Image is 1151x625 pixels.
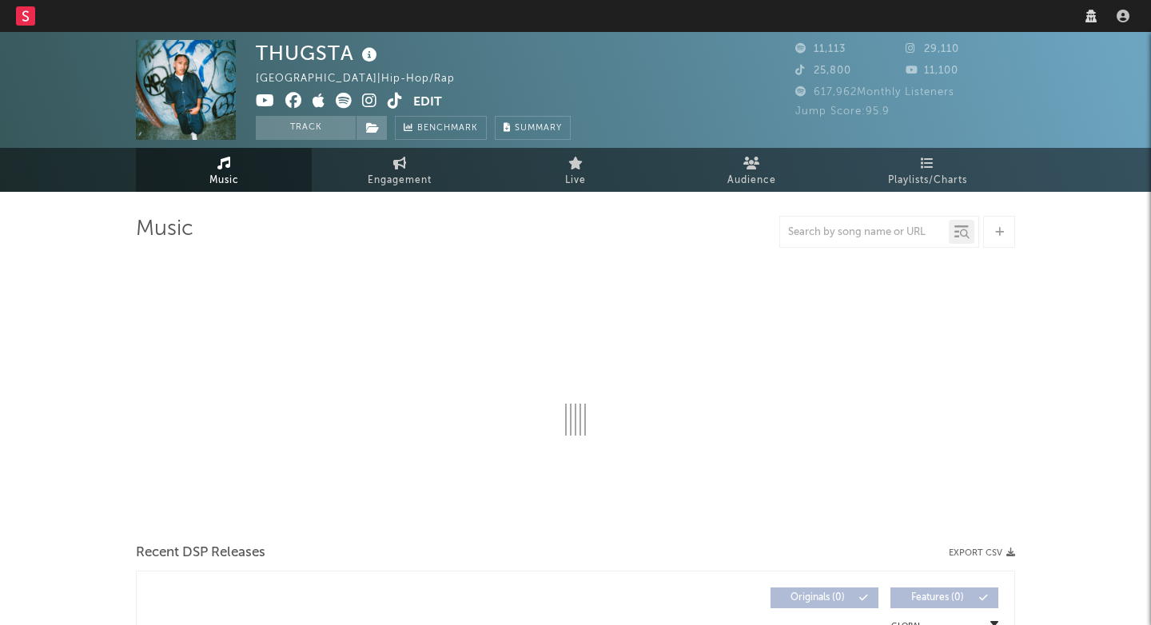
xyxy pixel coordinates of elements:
a: Audience [663,148,839,192]
span: Recent DSP Releases [136,543,265,563]
span: Benchmark [417,119,478,138]
span: Audience [727,171,776,190]
button: Edit [413,93,442,113]
div: THUGSTA [256,40,381,66]
span: 11,113 [795,44,846,54]
div: [GEOGRAPHIC_DATA] | Hip-Hop/Rap [256,70,473,89]
button: Track [256,116,356,140]
span: Originals ( 0 ) [781,593,854,603]
span: Live [565,171,586,190]
span: Summary [515,124,562,133]
span: Features ( 0 ) [901,593,974,603]
span: 25,800 [795,66,851,76]
button: Export CSV [949,548,1015,558]
input: Search by song name or URL [780,226,949,239]
button: Features(0) [890,587,998,608]
a: Benchmark [395,116,487,140]
span: Music [209,171,239,190]
button: Originals(0) [771,587,878,608]
span: 11,100 [906,66,958,76]
a: Music [136,148,312,192]
span: 617,962 Monthly Listeners [795,87,954,98]
span: Playlists/Charts [888,171,967,190]
a: Live [488,148,663,192]
span: 29,110 [906,44,959,54]
span: Engagement [368,171,432,190]
span: Jump Score: 95.9 [795,106,890,117]
a: Playlists/Charts [839,148,1015,192]
a: Engagement [312,148,488,192]
button: Summary [495,116,571,140]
